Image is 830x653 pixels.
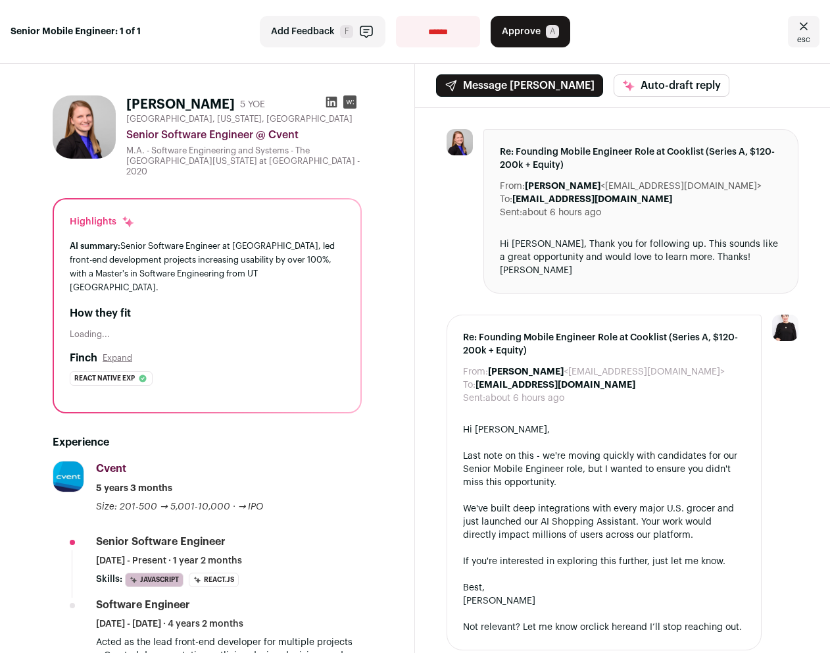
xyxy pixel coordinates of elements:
div: Hi [PERSON_NAME], Last note on this - we're moving quickly with candidates for our Senior Mobile ... [463,423,745,634]
span: F [340,25,353,38]
li: React.js [189,573,239,587]
dt: From: [463,365,488,379]
dd: <[EMAIL_ADDRESS][DOMAIN_NAME]> [488,365,725,379]
b: [EMAIL_ADDRESS][DOMAIN_NAME] [476,380,635,390]
span: · [233,500,235,513]
span: Size: 201-500 → 5,001-10,000 [96,502,230,511]
button: Expand [103,353,132,363]
span: AI summary: [70,242,120,250]
h2: How they fit [70,305,345,321]
img: d376cc62151967b8f53a46e4bd5b8f833c553fb2eb0b704739fcbde325d425ec.jpg [53,95,116,159]
span: A [546,25,559,38]
span: Cvent [96,463,126,474]
h2: Finch [70,350,97,366]
div: Senior Software Engineer at [GEOGRAPHIC_DATA], led front-end development projects increasing usab... [70,239,345,295]
dt: Sent: [500,206,522,219]
span: Approve [502,25,541,38]
h2: Experience [53,434,362,450]
b: [EMAIL_ADDRESS][DOMAIN_NAME] [512,195,672,204]
div: Software Engineer [96,598,190,612]
li: JavaScript [125,573,183,587]
span: [DATE] - [DATE] · 4 years 2 months [96,617,243,631]
a: Close [788,16,819,47]
span: Re: Founding Mobile Engineer Role at Cooklist (Series A, $120-200k + Equity) [463,331,745,357]
div: 5 YOE [240,98,265,111]
div: Senior Software Engineer [96,535,226,549]
h1: [PERSON_NAME] [126,95,235,114]
span: Skills: [96,573,122,586]
button: Add Feedback F [260,16,385,47]
b: [PERSON_NAME] [488,367,564,377]
button: Message [PERSON_NAME] [436,74,603,97]
button: Approve A [491,16,570,47]
a: click here [589,623,631,632]
dd: about 6 hours ago [485,392,564,405]
span: Add Feedback [271,25,335,38]
img: 9240684-medium_jpg [772,315,798,341]
span: [GEOGRAPHIC_DATA], [US_STATE], [GEOGRAPHIC_DATA] [126,114,353,124]
span: → IPO [238,502,264,511]
dt: Sent: [463,392,485,405]
dd: <[EMAIL_ADDRESS][DOMAIN_NAME]> [525,180,762,193]
dt: To: [500,193,512,206]
span: Re: Founding Mobile Engineer Role at Cooklist (Series A, $120-200k + Equity) [500,145,782,172]
div: Highlights [70,215,135,228]
dt: To: [463,379,476,392]
img: 0eb7a6e96118a326c5e79252a78273c6bfaa3ba0b4e45be154ba5d8601b7c605.jpg [53,461,84,492]
b: [PERSON_NAME] [525,182,600,191]
div: Senior Software Engineer @ Cvent [126,127,362,143]
strong: Senior Mobile Engineer: 1 of 1 [11,25,141,38]
span: React native exp [74,372,135,385]
span: 5 years 3 months [96,482,172,495]
div: M.A. - Software Engineering and Systems - The [GEOGRAPHIC_DATA][US_STATE] at [GEOGRAPHIC_DATA] - ... [126,145,362,177]
span: esc [797,34,810,45]
div: Loading... [70,329,345,340]
span: [DATE] - Present · 1 year 2 months [96,554,242,567]
img: d376cc62151967b8f53a46e4bd5b8f833c553fb2eb0b704739fcbde325d425ec.jpg [447,129,473,155]
dt: From: [500,180,525,193]
div: Hi [PERSON_NAME], Thank you for following up. This sounds like a great opportunity and would love... [500,238,782,277]
dd: about 6 hours ago [522,206,601,219]
button: Auto-draft reply [614,74,729,97]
